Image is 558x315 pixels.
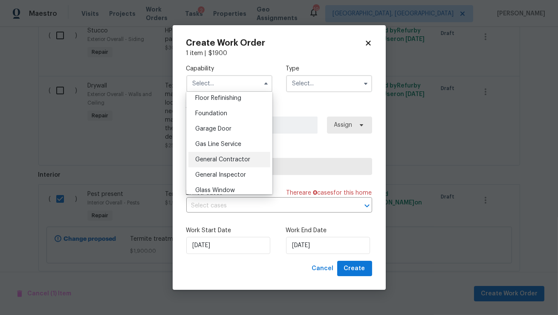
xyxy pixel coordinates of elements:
span: Assign [334,121,353,129]
input: Select cases [186,199,348,213]
input: M/D/YYYY [186,237,270,254]
button: Open [361,200,373,212]
input: M/D/YYYY [286,237,370,254]
div: 1 item | [186,49,372,58]
span: $ 1900 [209,50,228,56]
span: Garage Door [195,126,231,132]
button: Create [337,261,372,277]
span: Floor Refinishing [195,95,241,101]
span: 0 [313,190,318,196]
label: Trade Partner [186,147,372,156]
label: Work Order Manager [186,106,372,114]
span: There are case s for this home [286,189,372,197]
button: Show options [361,79,371,89]
span: Select trade partner [194,162,365,171]
span: Create [344,263,365,274]
input: Select... [186,75,272,92]
button: Cancel [309,261,337,277]
span: Gas Line Service [195,141,241,147]
h2: Create Work Order [186,39,364,47]
input: Select... [286,75,372,92]
span: Cancel [312,263,334,274]
span: General Inspector [195,172,246,178]
button: Hide options [261,79,271,89]
span: Glass Window [195,187,235,193]
label: Type [286,64,372,73]
span: General Contractor [195,157,250,163]
label: Work Start Date [186,226,272,235]
span: Foundation [195,111,227,117]
label: Capability [186,64,272,73]
label: Work End Date [286,226,372,235]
